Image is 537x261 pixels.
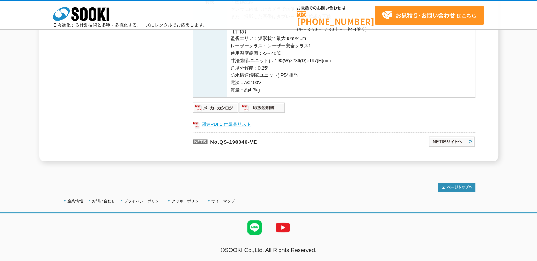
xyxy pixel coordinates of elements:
a: プライバシーポリシー [124,199,163,203]
span: 17:30 [322,26,334,32]
span: お電話でのお問い合わせは [297,6,375,10]
a: 関連PDF1 付属品リスト [193,120,475,129]
img: トップページへ [438,183,475,192]
a: [PHONE_NUMBER] [297,11,375,25]
a: クッキーポリシー [172,199,203,203]
a: テストMail [510,254,537,260]
img: メーカーカタログ [193,102,239,113]
img: YouTube [269,213,297,242]
p: No.QS-190046-VE [193,132,360,149]
p: 日々進化する計測技術と多種・多様化するニーズにレンタルでお応えします。 [53,23,208,27]
img: NETISサイトへ [428,136,475,147]
a: サイトマップ [211,199,235,203]
img: LINE [240,213,269,242]
span: (平日 ～ 土日、祝日除く) [297,26,367,32]
a: お見積り･お問い合わせはこちら [375,6,484,25]
a: お問い合わせ [92,199,115,203]
span: 8:50 [308,26,317,32]
span: はこちら [382,10,476,21]
a: 取扱説明書 [239,107,285,112]
a: 企業情報 [67,199,83,203]
img: 取扱説明書 [239,102,285,113]
a: メーカーカタログ [193,107,239,112]
strong: お見積り･お問い合わせ [396,11,455,19]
